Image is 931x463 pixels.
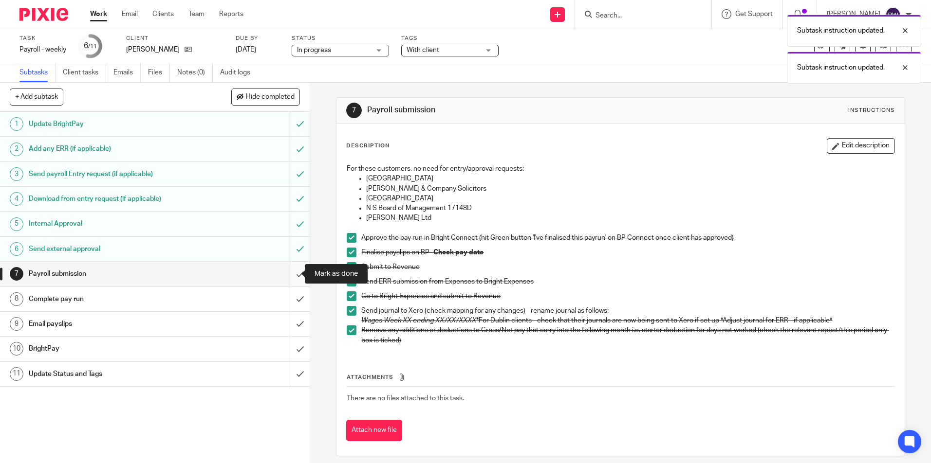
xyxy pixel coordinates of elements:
[347,164,894,174] p: For these customers, no need for entry/approval requests:
[10,217,23,231] div: 5
[236,35,279,42] label: Due by
[361,233,894,243] p: Approve the pay run in Bright Connect (hit Green button 'I've finalised this payrun' on BP Connec...
[346,103,362,118] div: 7
[361,277,894,286] p: Send ERR submission from Expenses to Bright Expenses
[346,142,390,150] p: Description
[366,184,894,194] p: [PERSON_NAME] & Company Solicitors
[367,105,641,115] h1: Payroll submission
[361,317,476,324] em: Wages Week XX ending XX/XX/XXXX
[88,44,97,49] small: /11
[10,192,23,206] div: 4
[10,367,23,381] div: 11
[10,167,23,181] div: 3
[346,420,402,442] button: Attach new file
[29,142,196,156] h1: Add any ERR (if applicable)
[19,45,66,54] div: Payroll - weekly
[29,267,196,281] h1: Payroll submission
[366,213,894,223] p: [PERSON_NAME] Ltd
[827,138,895,154] button: Edit description
[848,107,895,114] div: Instructions
[366,194,894,203] p: [GEOGRAPHIC_DATA]
[29,117,196,131] h1: Update BrightPay
[10,342,23,356] div: 10
[407,47,439,53] span: With client
[885,7,901,22] img: svg%3E
[10,292,23,306] div: 8
[246,93,295,101] span: Hide completed
[236,46,256,53] span: [DATE]
[401,35,499,42] label: Tags
[361,325,894,345] p: Remove any additions or deductions to Gross/Net pay that carry into the following month i.e. star...
[29,167,196,181] h1: Send payroll Entry request (if applicable)
[10,142,23,156] div: 2
[361,262,894,272] p: Submit to Revenue
[361,291,894,301] p: Go to Bright Expenses and submit to Revenue
[29,216,196,231] h1: Internal Approval
[148,63,170,82] a: Files
[219,9,243,19] a: Reports
[297,47,331,53] span: In progress
[113,63,141,82] a: Emails
[797,26,885,36] p: Subtask instruction updated.
[361,248,894,257] p: Finalise payslips on BP -
[152,9,174,19] a: Clients
[188,9,205,19] a: Team
[63,63,106,82] a: Client tasks
[366,203,894,213] p: N S Board of Management 17148D
[122,9,138,19] a: Email
[29,317,196,331] h1: Email payslips
[347,395,464,402] span: There are no files attached to this task.
[10,117,23,131] div: 1
[10,89,63,105] button: + Add subtask
[19,63,56,82] a: Subtasks
[90,9,107,19] a: Work
[126,45,180,54] p: [PERSON_NAME]
[29,192,196,206] h1: Download from entry request (if applicable)
[29,242,196,256] h1: Send external approval
[126,35,223,42] label: Client
[29,341,196,356] h1: BrightPay
[292,35,389,42] label: Status
[19,35,66,42] label: Task
[347,374,393,380] span: Attachments
[361,306,894,326] p: Send journal to Xero (check mapping for any changes) - rename journal as follows: *For Dublin cli...
[220,63,258,82] a: Audit logs
[177,63,213,82] a: Notes (0)
[433,249,484,256] strong: Check pay date
[797,63,885,72] p: Subtask instruction updated.
[10,242,23,256] div: 6
[19,8,68,21] img: Pixie
[84,40,97,52] div: 6
[29,292,196,306] h1: Complete pay run
[10,267,23,281] div: 7
[29,367,196,381] h1: Update Status and Tags
[10,317,23,331] div: 9
[231,89,300,105] button: Hide completed
[366,174,894,183] p: [GEOGRAPHIC_DATA]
